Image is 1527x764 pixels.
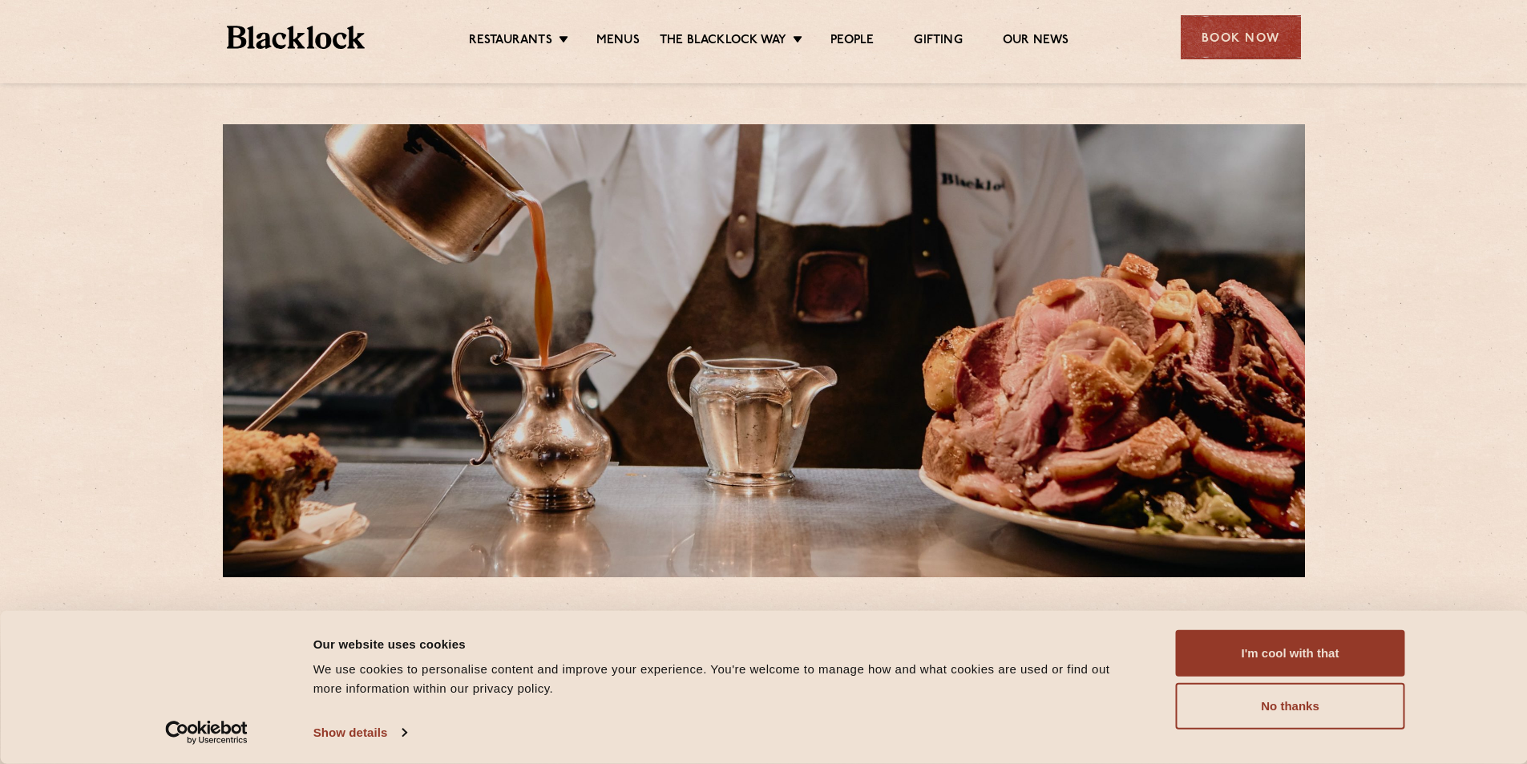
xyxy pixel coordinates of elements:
[1176,683,1405,730] button: No thanks
[313,660,1140,698] div: We use cookies to personalise content and improve your experience. You're welcome to manage how a...
[1176,630,1405,677] button: I'm cool with that
[914,33,962,51] a: Gifting
[596,33,640,51] a: Menus
[136,721,277,745] a: Usercentrics Cookiebot - opens in a new window
[1181,15,1301,59] div: Book Now
[1003,33,1069,51] a: Our News
[313,634,1140,653] div: Our website uses cookies
[660,33,786,51] a: The Blacklock Way
[469,33,552,51] a: Restaurants
[313,721,406,745] a: Show details
[830,33,874,51] a: People
[227,26,366,49] img: BL_Textured_Logo-footer-cropped.svg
